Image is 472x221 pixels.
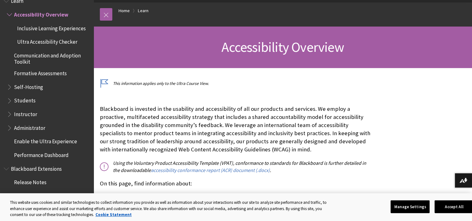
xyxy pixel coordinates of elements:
[14,50,89,65] span: Communication and Adoption Toolkit
[14,177,46,186] span: Release Notes
[14,82,43,90] span: Self-Hosting
[100,160,373,174] p: Using the Voluntary Product Accessibility Template (VPAT), conformance to standards for Blackboar...
[14,109,37,117] span: Instructor
[14,136,77,145] span: Enable the Ultra Experience
[138,7,148,15] a: Learn
[221,38,344,56] span: Accessibility Overview
[14,123,45,131] span: Administrator
[151,167,270,174] a: accessibility conformance report (ACR) document (.docx)
[95,212,132,217] a: More information about your privacy, opens in a new tab
[100,105,373,154] p: Blackboard is invested in the usability and accessibility of all our products and services. We em...
[14,96,36,104] span: Students
[391,200,430,213] button: Manage Settings
[100,179,373,188] p: On this page, find information about:
[10,199,330,218] div: This website uses cookies and similar technologies to collect information you provide as well as ...
[11,164,62,172] span: Blackboard Extensions
[14,150,69,158] span: Performance Dashboard
[14,9,68,18] span: Accessibility Overview
[14,191,48,199] span: Course Catalog
[100,81,373,86] p: This information applies only to the Ultra Course View.
[119,7,130,15] a: Home
[17,23,86,32] span: Inclusive Learning Experiences
[17,37,77,45] span: Ultra Accessibility Checker
[14,68,67,76] span: Formative Assessments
